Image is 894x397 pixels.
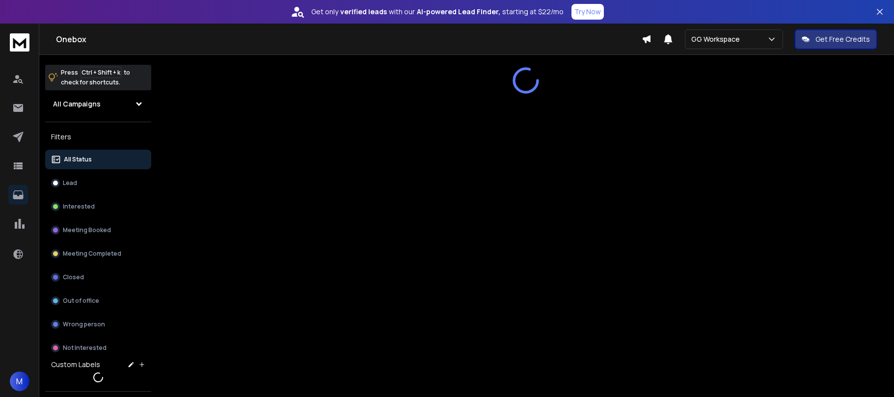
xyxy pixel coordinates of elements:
button: Get Free Credits [795,29,877,49]
button: Try Now [571,4,604,20]
h3: Filters [45,130,151,144]
button: M [10,371,29,391]
button: Lead [45,173,151,193]
img: logo [10,33,29,52]
button: Not Interested [45,338,151,358]
p: Try Now [574,7,601,17]
button: Meeting Booked [45,220,151,240]
p: Wrong person [63,320,105,328]
button: All Status [45,150,151,169]
p: Lead [63,179,77,187]
p: Get Free Credits [815,34,870,44]
button: Closed [45,267,151,287]
span: Ctrl + Shift + k [80,67,122,78]
button: Wrong person [45,315,151,334]
p: Meeting Completed [63,250,121,258]
h1: All Campaigns [53,99,101,109]
p: Out of office [63,297,99,305]
p: Interested [63,203,95,211]
p: Get only with our starting at $22/mo [311,7,564,17]
strong: verified leads [340,7,387,17]
p: GG Workspace [691,34,744,44]
p: All Status [64,156,92,163]
p: Press to check for shortcuts. [61,68,130,87]
button: Interested [45,197,151,216]
button: Out of office [45,291,151,311]
p: Closed [63,273,84,281]
p: Meeting Booked [63,226,111,234]
button: Meeting Completed [45,244,151,264]
button: All Campaigns [45,94,151,114]
strong: AI-powered Lead Finder, [417,7,500,17]
h3: Custom Labels [51,360,100,370]
h1: Onebox [56,33,642,45]
p: Not Interested [63,344,107,352]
